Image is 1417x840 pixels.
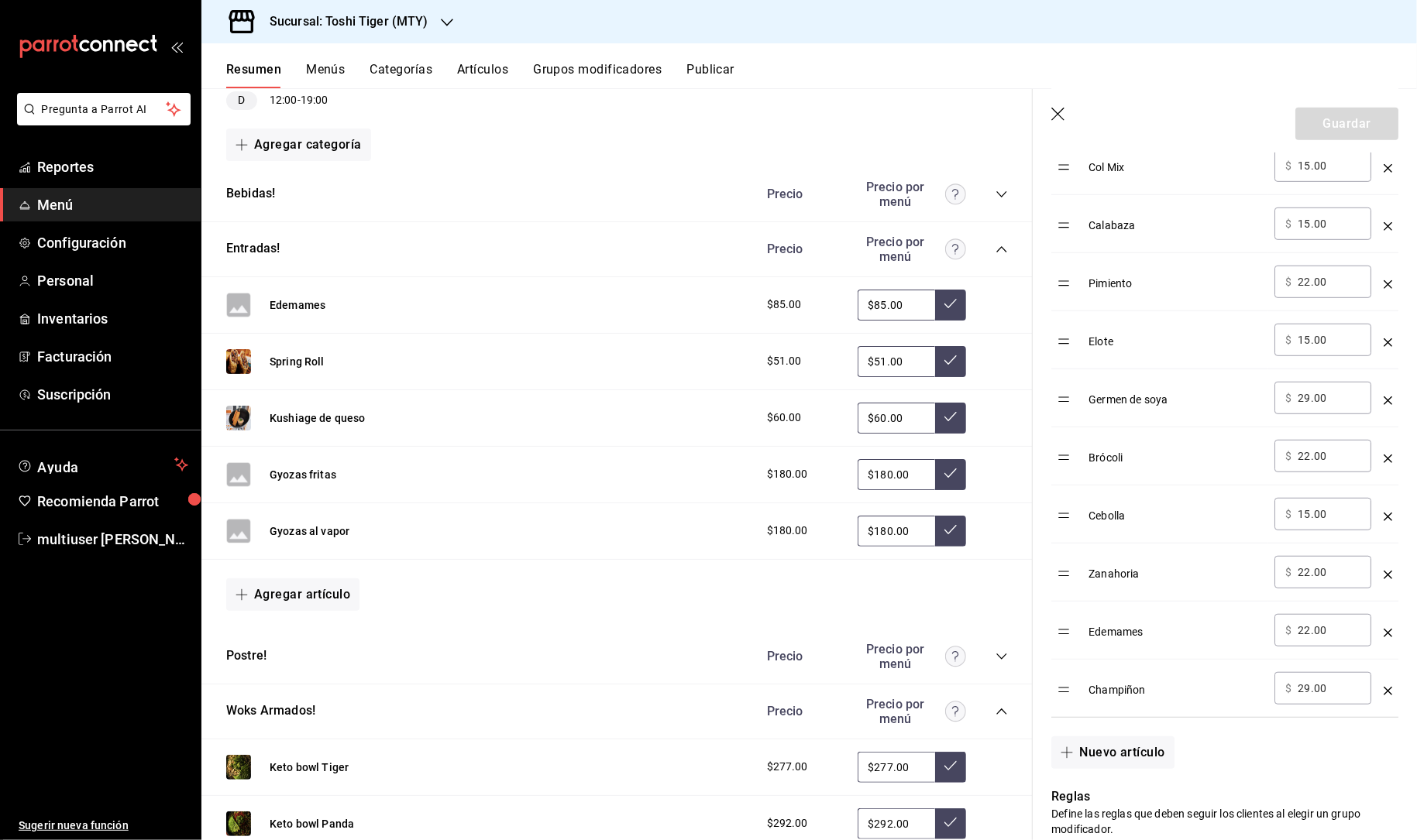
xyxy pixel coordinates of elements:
[767,523,808,539] span: $180.00
[11,112,191,129] a: Pregunta a Parrot AI
[858,403,935,434] input: Sin ajuste
[686,62,734,88] button: Publicar
[370,62,433,88] button: Categorías
[226,62,281,88] button: Resumen
[37,270,188,291] span: Personal
[1285,451,1291,461] span: $
[1285,160,1291,171] span: $
[226,91,328,110] div: 12:00 - 19:00
[1051,806,1398,837] p: Define las reglas que deben seguir los clientes al elegir un grupo modificador.
[1285,683,1291,694] span: $
[37,455,168,474] span: Ayuda
[1089,440,1262,465] div: Brócoli
[270,354,325,369] button: Spring Roll
[226,647,267,665] button: Postre!
[306,62,345,88] button: Menús
[767,297,802,313] span: $85.00
[37,308,188,329] span: Inventarios
[270,410,366,426] button: Kushiage de queso
[858,697,966,726] div: Precio por menú
[858,752,935,783] input: Sin ajuste
[226,185,275,203] button: Bebidas!
[996,188,1008,201] button: collapse-category-row
[751,242,851,256] div: Precio
[1051,736,1174,769] button: Nuevo artículo
[858,346,935,377] input: Sin ajuste
[17,93,191,125] button: Pregunta a Parrot AI
[19,818,188,834] span: Sugerir nueva función
[226,62,1417,88] div: navigation tabs
[1285,625,1291,636] span: $
[1285,334,1291,345] span: $
[226,240,280,258] button: Entradas!
[1285,567,1291,578] span: $
[767,466,808,482] span: $180.00
[533,62,662,88] button: Grupos modificadores
[751,649,851,663] div: Precio
[37,346,188,367] span: Facturación
[1051,41,1398,717] table: optionsTable
[858,459,935,490] input: Sin ajuste
[767,410,802,426] span: $60.00
[996,243,1008,255] button: collapse-category-row
[226,406,251,430] img: Preview
[226,129,371,161] button: Agregar categoría
[1089,266,1262,291] div: Pimiento
[996,650,1008,663] button: collapse-category-row
[1089,324,1262,349] div: Elote
[996,705,1008,718] button: collapse-category-row
[257,12,428,31] h3: Sucursal: Toshi Tiger (MTY)
[270,816,354,831] button: Keto bowl Panda
[751,704,851,718] div: Precio
[858,516,935,547] input: Sin ajuste
[1089,382,1262,407] div: Germen de soya
[858,235,966,264] div: Precio por menú
[37,232,188,253] span: Configuración
[226,349,251,374] img: Preview
[37,156,188,177] span: Reportes
[270,297,325,313] button: Edemames
[1089,672,1262,698] div: Champiñon
[226,755,251,780] img: Preview
[270,523,349,539] button: Gyozas al vapor
[1285,276,1291,287] span: $
[37,194,188,215] span: Menú
[1285,393,1291,403] span: $
[858,290,935,321] input: Sin ajuste
[1285,509,1291,519] span: $
[751,187,851,201] div: Precio
[232,92,251,108] span: D
[767,759,808,775] span: $277.00
[170,40,183,53] button: open_drawer_menu
[270,759,349,775] button: Keto bowl Tiger
[226,702,315,720] button: Woks Armados!
[1089,556,1262,581] div: Zanahoria
[767,353,802,369] span: $51.00
[270,467,336,482] button: Gyozas fritas
[1089,614,1262,639] div: Edemames
[226,578,359,611] button: Agregar artículo
[1285,218,1291,229] span: $
[858,642,966,671] div: Precio por menú
[858,180,966,209] div: Precio por menú
[1089,207,1262,233] div: Calabaza
[858,808,935,839] input: Sin ajuste
[37,529,188,550] span: multiuser [PERSON_NAME]
[37,384,188,405] span: Suscripción
[1051,787,1398,806] p: Reglas
[457,62,508,88] button: Artículos
[1089,498,1262,523] div: Cebolla
[37,491,188,512] span: Recomienda Parrot
[1089,149,1262,175] div: Col Mix
[42,101,167,118] span: Pregunta a Parrot AI
[767,815,808,831] span: $292.00
[226,811,251,836] img: Preview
